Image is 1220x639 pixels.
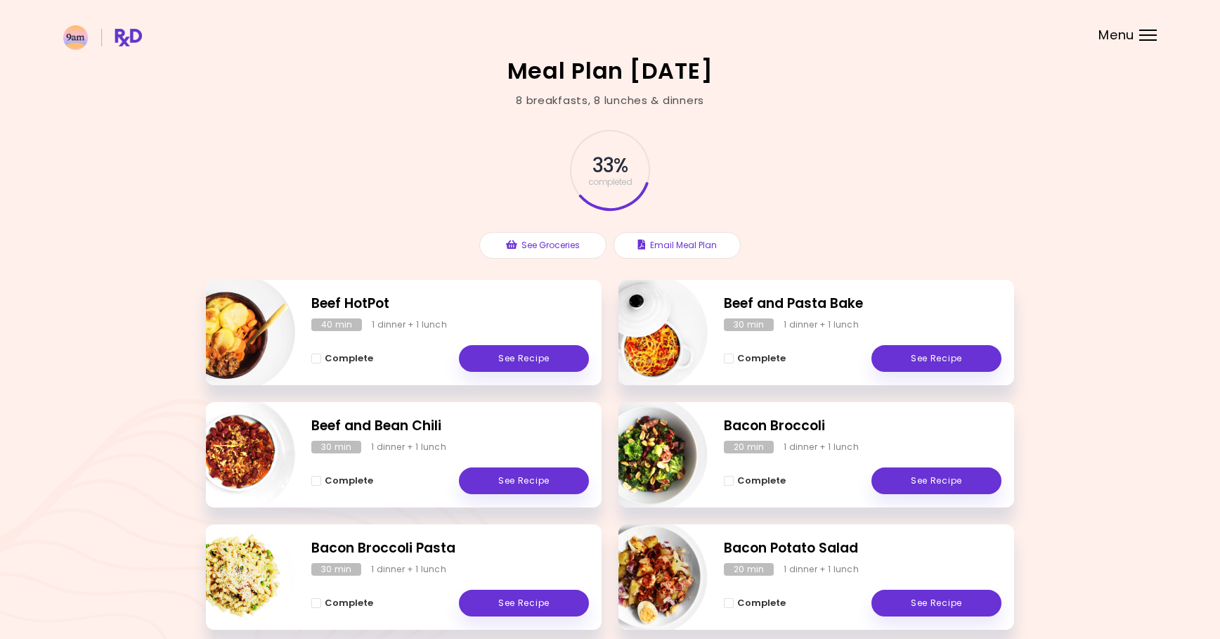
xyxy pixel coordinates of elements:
button: Complete - Bacon Broccoli [724,472,786,489]
a: See Recipe - Beef HotPot [459,345,589,372]
img: Info - Beef and Bean Chili [179,396,295,513]
img: Info - Bacon Broccoli [591,396,708,513]
h2: Bacon Potato Salad [724,538,1001,559]
span: Complete [737,598,786,609]
div: 1 dinner + 1 lunch [371,563,446,576]
span: Complete [325,598,373,609]
div: 30 min [724,318,774,331]
span: Menu [1098,29,1134,41]
button: Email Meal Plan [614,232,741,259]
span: 33 % [592,154,628,178]
a: See Recipe - Beef and Bean Chili [459,467,589,494]
div: 30 min [311,563,361,576]
img: Info - Beef and Pasta Bake [591,274,708,391]
button: Complete - Bacon Broccoli Pasta [311,595,373,612]
h2: Meal Plan [DATE] [507,60,713,82]
img: Info - Bacon Potato Salad [591,519,708,635]
h2: Beef and Bean Chili [311,416,589,437]
div: 1 dinner + 1 lunch [372,318,447,331]
div: 30 min [311,441,361,453]
button: Complete - Beef HotPot [311,350,373,367]
h2: Beef and Pasta Bake [724,294,1001,314]
img: Info - Beef HotPot [179,274,295,391]
div: 1 dinner + 1 lunch [371,441,446,453]
span: Complete [737,475,786,486]
a: See Recipe - Bacon Potato Salad [871,590,1001,617]
div: 20 min [724,563,774,576]
h2: Bacon Broccoli Pasta [311,538,589,559]
a: See Recipe - Beef and Pasta Bake [871,345,1001,372]
a: See Recipe - Bacon Broccoli [871,467,1001,494]
div: 1 dinner + 1 lunch [784,563,859,576]
span: Complete [737,353,786,364]
h2: Beef HotPot [311,294,589,314]
button: Complete - Bacon Potato Salad [724,595,786,612]
div: 40 min [311,318,362,331]
button: See Groceries [479,232,606,259]
div: 8 breakfasts , 8 lunches & dinners [516,93,704,109]
button: Complete - Beef and Pasta Bake [724,350,786,367]
div: 20 min [724,441,774,453]
a: See Recipe - Bacon Broccoli Pasta [459,590,589,617]
img: RxDiet [63,25,142,50]
button: Complete - Beef and Bean Chili [311,472,373,489]
div: 1 dinner + 1 lunch [784,318,859,331]
span: Complete [325,475,373,486]
h2: Bacon Broccoli [724,416,1001,437]
span: completed [588,178,632,186]
span: Complete [325,353,373,364]
img: Info - Bacon Broccoli Pasta [179,519,295,635]
div: 1 dinner + 1 lunch [784,441,859,453]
